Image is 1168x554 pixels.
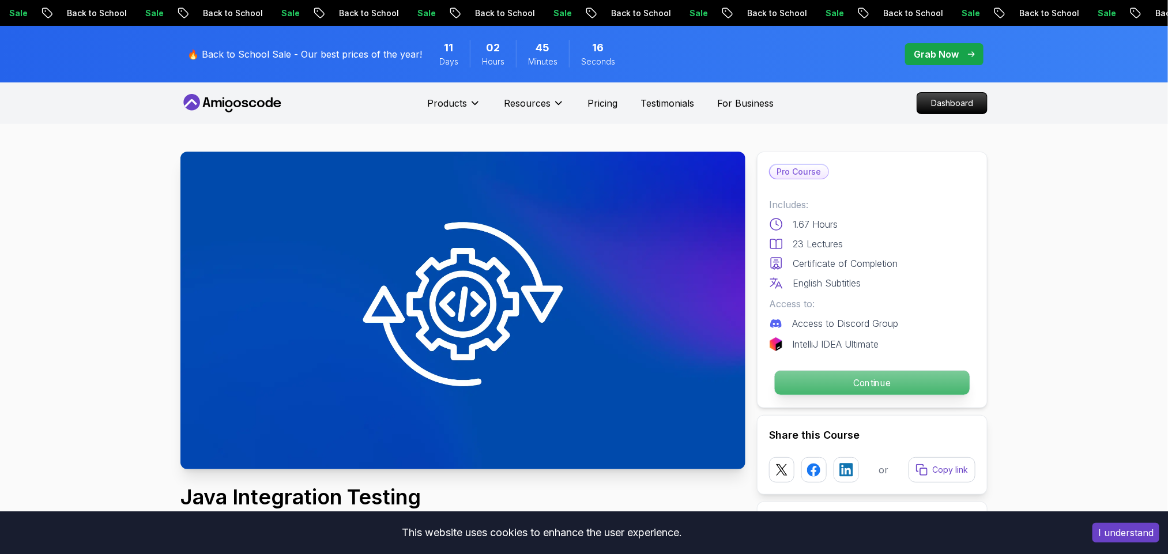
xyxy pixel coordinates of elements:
[330,7,408,19] p: Back to School
[792,316,898,330] p: Access to Discord Group
[180,485,657,508] h1: Java Integration Testing
[504,96,564,119] button: Resources
[444,40,454,56] span: 11 Days
[180,152,745,469] img: java-integration-testing_thumbnail
[1088,7,1125,19] p: Sale
[680,7,717,19] p: Sale
[640,96,694,110] a: Testimonials
[932,464,968,476] p: Copy link
[770,165,828,179] p: Pro Course
[482,56,504,67] span: Hours
[874,7,952,19] p: Back to School
[58,7,136,19] p: Back to School
[439,56,458,67] span: Days
[793,217,838,231] p: 1.67 Hours
[914,47,959,61] p: Grab Now
[738,7,816,19] p: Back to School
[528,56,557,67] span: Minutes
[487,40,500,56] span: 2 Hours
[602,7,680,19] p: Back to School
[879,463,889,477] p: or
[593,40,604,56] span: 16 Seconds
[427,96,481,119] button: Products
[774,370,970,395] button: Continue
[952,7,989,19] p: Sale
[793,257,898,270] p: Certificate of Completion
[775,371,970,395] p: Continue
[536,40,550,56] span: 45 Minutes
[769,337,783,351] img: jetbrains logo
[769,297,975,311] p: Access to:
[769,198,975,212] p: Includes:
[9,520,1075,545] div: This website uses cookies to enhance the user experience.
[717,96,774,110] a: For Business
[792,337,879,351] p: IntelliJ IDEA Ultimate
[816,7,853,19] p: Sale
[1092,523,1159,542] button: Accept cookies
[793,276,861,290] p: English Subtitles
[408,7,445,19] p: Sale
[466,7,544,19] p: Back to School
[917,92,988,114] a: Dashboard
[917,93,987,114] p: Dashboard
[1010,7,1088,19] p: Back to School
[769,427,975,443] h2: Share this Course
[793,237,843,251] p: 23 Lectures
[587,96,617,110] a: Pricing
[909,457,975,483] button: Copy link
[194,7,272,19] p: Back to School
[427,96,467,110] p: Products
[136,7,173,19] p: Sale
[581,56,615,67] span: Seconds
[187,47,422,61] p: 🔥 Back to School Sale - Our best prices of the year!
[272,7,309,19] p: Sale
[504,96,551,110] p: Resources
[544,7,581,19] p: Sale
